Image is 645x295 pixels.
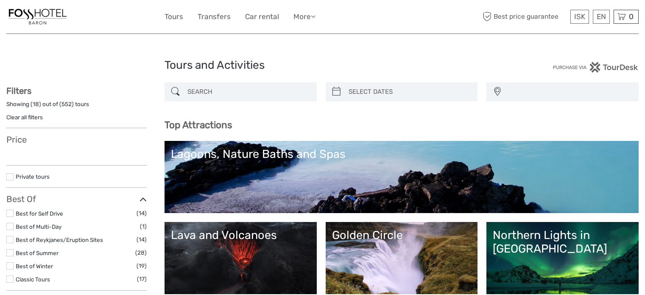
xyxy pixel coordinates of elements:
a: More [293,11,316,23]
div: EN [593,10,610,24]
span: Best price guarantee [480,10,568,24]
img: 1355-f22f4eb0-fb05-4a92-9bea-b034c25151e6_logo_small.jpg [6,6,69,27]
label: 552 [61,100,72,108]
div: Northern Lights in [GEOGRAPHIC_DATA] [493,228,632,256]
div: Showing ( ) out of ( ) tours [6,100,147,113]
input: SEARCH [184,84,313,99]
a: Golden Circle [332,228,472,288]
a: Lava and Volcanoes [171,228,310,288]
a: Best of Multi-Day [16,223,61,230]
div: Lava and Volcanoes [171,228,310,242]
img: PurchaseViaTourDesk.png [553,62,639,73]
div: Lagoons, Nature Baths and Spas [171,147,632,161]
a: Classic Tours [16,276,50,283]
h1: Tours and Activities [165,59,481,72]
a: Best for Self Drive [16,210,63,217]
strong: Filters [6,86,31,96]
span: (17) [137,274,147,284]
span: 0 [628,12,635,21]
span: (28) [135,248,147,258]
a: Best of Summer [16,250,59,256]
span: ISK [574,12,585,21]
h3: Price [6,135,147,145]
span: (1) [140,222,147,231]
span: (19) [137,261,147,271]
a: Transfers [198,11,231,23]
input: SELECT DATES [345,84,474,99]
span: (14) [137,208,147,218]
span: (14) [137,235,147,244]
b: Top Attractions [165,119,232,131]
a: Lagoons, Nature Baths and Spas [171,147,632,207]
a: Best of Reykjanes/Eruption Sites [16,236,103,243]
a: Northern Lights in [GEOGRAPHIC_DATA] [493,228,632,288]
div: Golden Circle [332,228,472,242]
label: 18 [33,100,39,108]
h3: Best Of [6,194,147,204]
a: Car rental [245,11,279,23]
a: Private tours [16,173,50,180]
a: Clear all filters [6,114,43,121]
a: Best of Winter [16,263,53,270]
a: Tours [165,11,183,23]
